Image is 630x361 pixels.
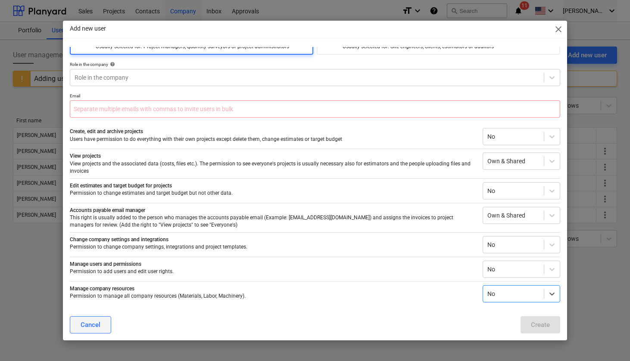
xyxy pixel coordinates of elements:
p: This right is usually added to the person who manages the accounts payable email (Example: [EMAIL... [70,214,476,229]
p: View projects [70,152,476,160]
button: Cancel [70,316,111,333]
p: Change company settings and integrations [70,236,476,243]
div: Cancel [81,319,100,330]
p: Add new user [70,24,106,33]
span: close [553,24,564,34]
p: Accounts payable email manager [70,207,476,214]
p: Email [70,93,560,100]
iframe: Chat Widget [587,320,630,361]
p: Permission to change estimates and target budget but not other data. [70,190,476,197]
p: Users have permission to do everything with their own projects except delete them, change estimat... [70,136,476,143]
p: Permission to manage all company resources (Materials, Labor, Machinery). [70,293,476,300]
p: Create, edit and archive projects [70,128,476,135]
div: Role in the company [70,62,560,67]
input: Separate multiple emails with commas to invite users in bulk [70,100,560,118]
p: Manage company resources [70,285,476,293]
p: Permission to change company settings, integrations and project templates. [70,243,476,251]
span: help [108,62,115,67]
p: Manage users and permissions [70,261,476,268]
p: Permission to add users and edit user rights. [70,268,476,275]
p: View projects and the associated data (costs, files etc.). The permission to see everyone's proje... [70,160,476,175]
p: Edit estimates and target budget for projects [70,182,476,190]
